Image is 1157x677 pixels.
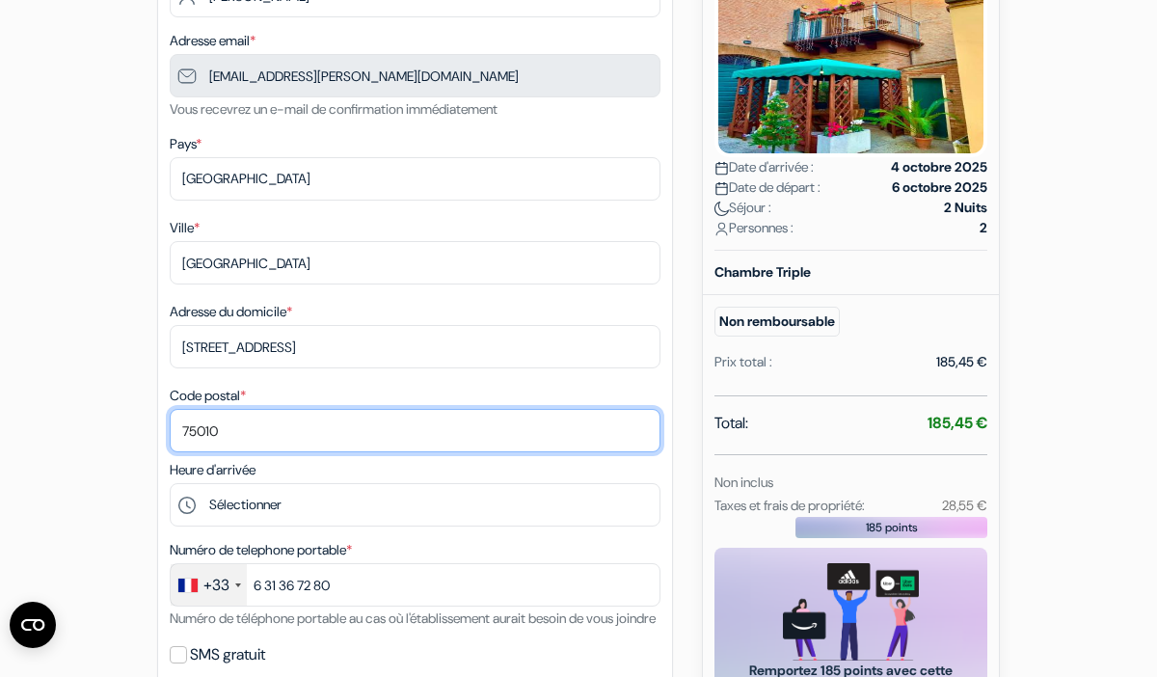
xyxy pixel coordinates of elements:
[714,198,771,218] span: Séjour :
[170,54,660,97] input: Entrer adresse e-mail
[892,177,987,198] strong: 6 octobre 2025
[170,386,246,406] label: Code postal
[714,263,811,281] b: Chambre Triple
[714,474,773,491] small: Non inclus
[928,413,987,433] strong: 185,45 €
[714,202,729,216] img: moon.svg
[714,157,814,177] span: Date d'arrivée :
[170,100,498,118] small: Vous recevrez un e-mail de confirmation immédiatement
[714,412,748,435] span: Total:
[170,540,352,560] label: Numéro de telephone portable
[942,497,987,514] small: 28,55 €
[170,31,256,51] label: Adresse email
[170,134,202,154] label: Pays
[783,563,919,661] img: gift_card_hero_new.png
[170,609,656,627] small: Numéro de téléphone portable au cas où l'établissement aurait besoin de vous joindre
[170,218,200,238] label: Ville
[10,602,56,648] button: Ouvrir le widget CMP
[714,307,840,337] small: Non remboursable
[714,181,729,196] img: calendar.svg
[203,574,229,597] div: +33
[714,177,821,198] span: Date de départ :
[714,222,729,236] img: user_icon.svg
[170,302,292,322] label: Adresse du domicile
[936,352,987,372] div: 185,45 €
[714,161,729,176] img: calendar.svg
[944,198,987,218] strong: 2 Nuits
[170,460,256,480] label: Heure d'arrivée
[170,563,660,607] input: 6 12 34 56 78
[714,218,794,238] span: Personnes :
[866,519,918,536] span: 185 points
[190,641,265,668] label: SMS gratuit
[714,352,772,372] div: Prix total :
[980,218,987,238] strong: 2
[171,564,247,606] div: France: +33
[891,157,987,177] strong: 4 octobre 2025
[714,497,865,514] small: Taxes et frais de propriété:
